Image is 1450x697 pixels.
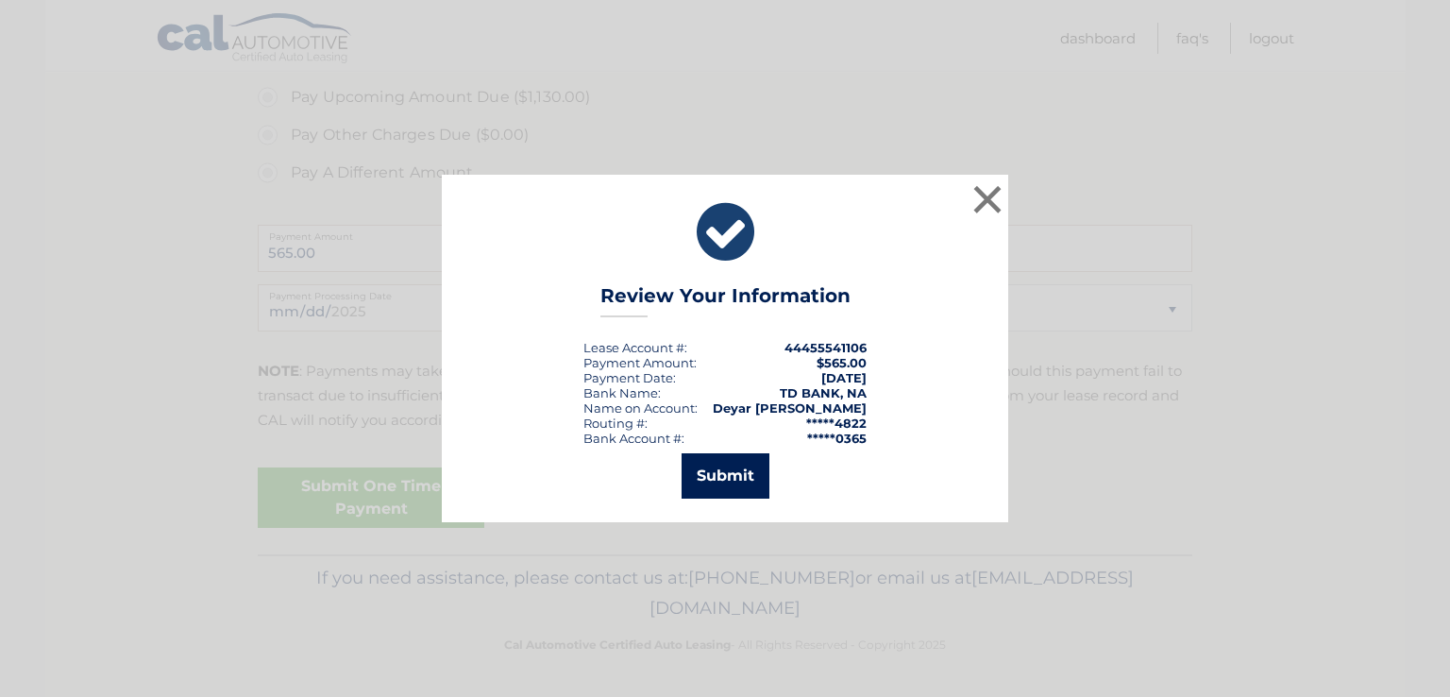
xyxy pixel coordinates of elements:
[583,431,684,446] div: Bank Account #:
[583,340,687,355] div: Lease Account #:
[583,416,648,431] div: Routing #:
[682,453,769,499] button: Submit
[583,370,673,385] span: Payment Date
[817,355,867,370] span: $565.00
[583,355,697,370] div: Payment Amount:
[583,385,661,400] div: Bank Name:
[713,400,867,416] strong: Deyar [PERSON_NAME]
[821,370,867,385] span: [DATE]
[784,340,867,355] strong: 44455541106
[583,370,676,385] div: :
[969,180,1006,218] button: ×
[600,284,851,317] h3: Review Your Information
[583,400,698,416] div: Name on Account:
[780,385,867,400] strong: TD BANK, NA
